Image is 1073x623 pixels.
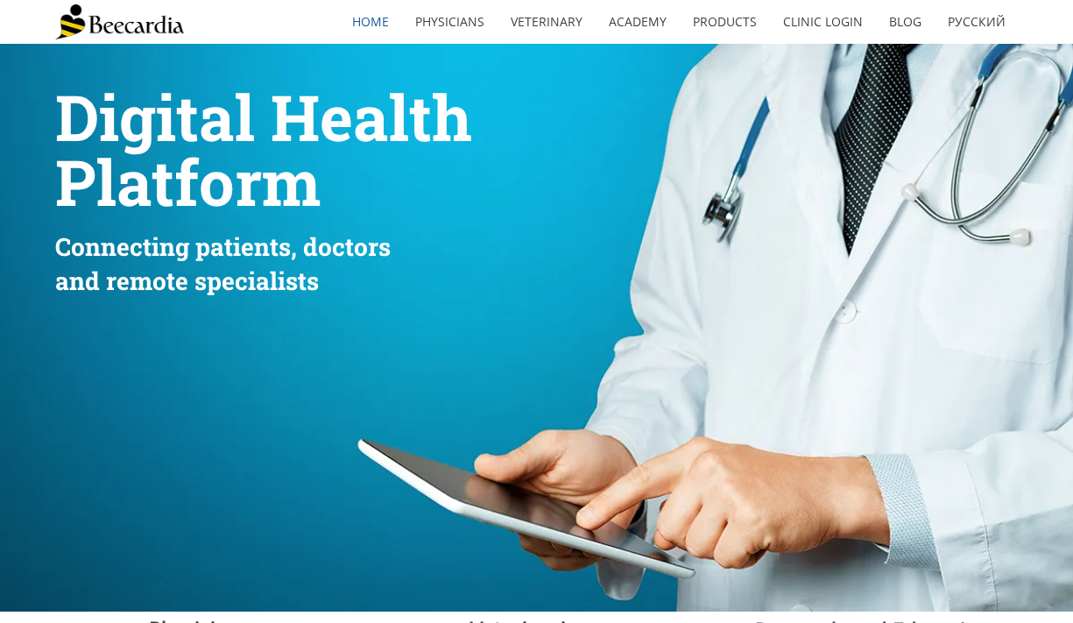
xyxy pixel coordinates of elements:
a: Clinic Login [770,2,876,42]
a: Physicians [402,2,498,42]
a: Academy [596,2,680,42]
a: Blog [876,2,935,42]
a: home [339,2,402,42]
a: Veterinary [498,2,596,42]
img: Beecardia [55,4,184,39]
a: Русский [935,2,1019,42]
span: Platform [55,140,321,223]
span: and remote specialists [55,265,319,297]
span: Connecting patients, doctors [55,230,391,263]
a: Products [680,2,770,42]
span: Digital Health [55,75,472,159]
